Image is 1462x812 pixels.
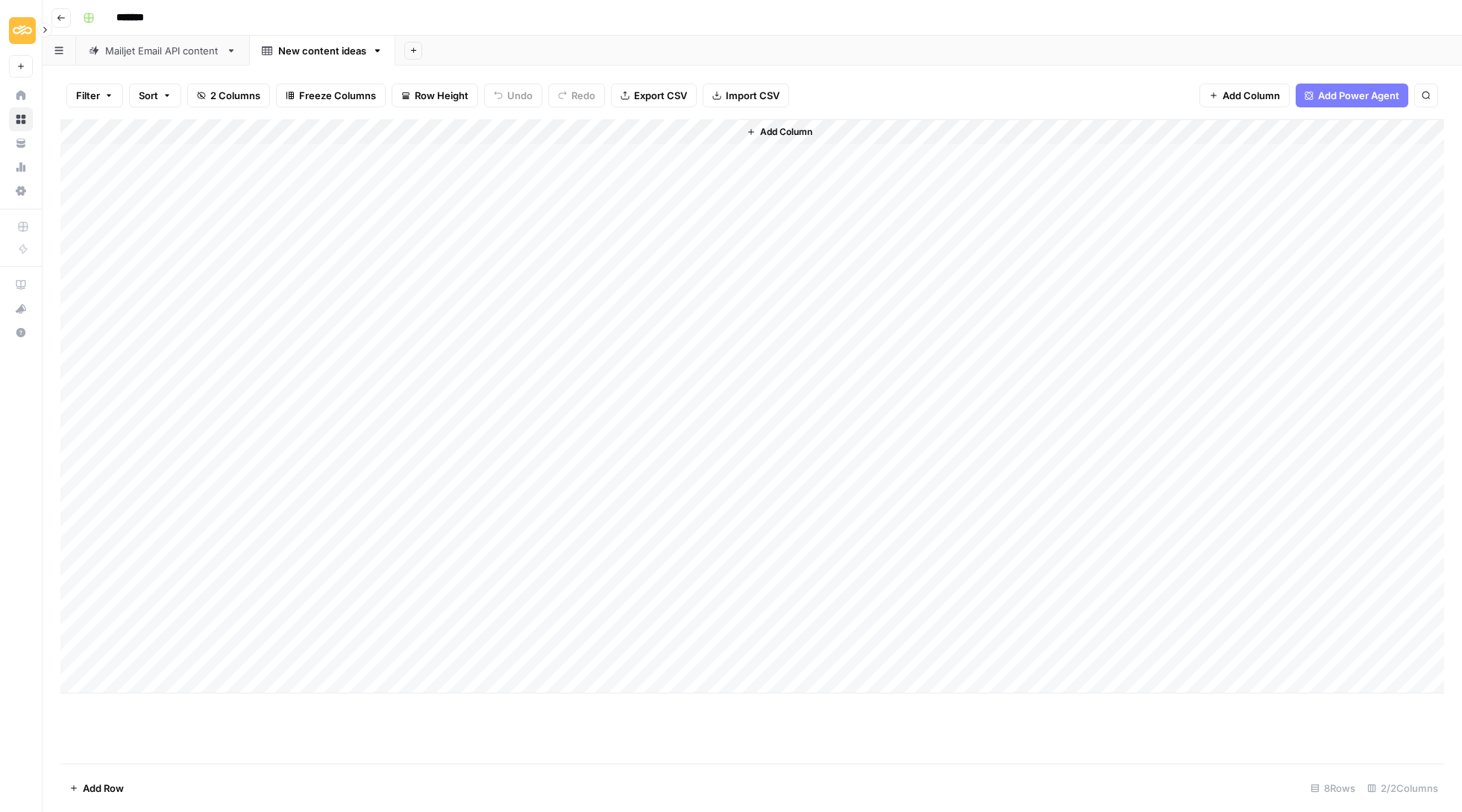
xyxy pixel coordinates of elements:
[741,122,818,142] button: Add Column
[249,36,395,66] a: New content ideas
[1296,84,1408,107] button: Add Power Agent
[415,88,468,103] span: Row Height
[278,43,366,58] div: New content ideas
[1318,88,1399,103] span: Add Power Agent
[10,298,32,320] div: What's new?
[129,84,181,107] button: Sort
[484,84,542,107] button: Undo
[9,273,33,297] a: AirOps Academy
[571,88,595,103] span: Redo
[392,84,478,107] button: Row Height
[9,12,33,49] button: Workspace: Sinch
[76,88,100,103] span: Filter
[548,84,605,107] button: Redo
[611,84,697,107] button: Export CSV
[83,781,124,796] span: Add Row
[105,43,220,58] div: Mailjet Email API content
[9,179,33,203] a: Settings
[187,84,270,107] button: 2 Columns
[9,131,33,155] a: Your Data
[1361,776,1444,800] div: 2/2 Columns
[9,155,33,179] a: Usage
[703,84,789,107] button: Import CSV
[9,297,33,321] button: What's new?
[9,84,33,107] a: Home
[9,17,36,44] img: Sinch Logo
[9,321,33,344] button: Help + Support
[634,88,687,103] span: Export CSV
[1305,776,1361,800] div: 8 Rows
[1223,88,1280,103] span: Add Column
[760,125,812,139] span: Add Column
[9,107,33,131] a: Browse
[276,84,386,107] button: Freeze Columns
[139,88,158,103] span: Sort
[66,84,123,107] button: Filter
[726,88,779,103] span: Import CSV
[299,88,376,103] span: Freeze Columns
[507,88,533,103] span: Undo
[210,88,260,103] span: 2 Columns
[1199,84,1290,107] button: Add Column
[76,36,249,66] a: Mailjet Email API content
[60,776,133,800] button: Add Row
